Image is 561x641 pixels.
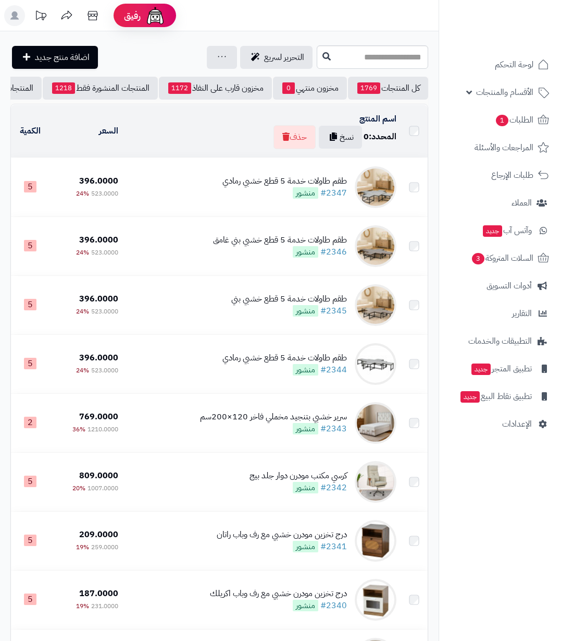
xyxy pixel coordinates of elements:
a: طلبات الإرجاع [445,163,555,188]
span: 24% [76,366,89,375]
span: 1172 [168,82,191,94]
span: 1769 [357,82,380,94]
a: اضافة منتج جديد [12,46,98,69]
a: #2343 [320,422,347,435]
span: 1 [496,115,508,126]
span: 3 [472,253,484,264]
span: جديد [483,225,502,237]
img: سرير خشبي بتنجيد مخملي فاخر 120×200سم [355,402,396,444]
a: أدوات التسويق [445,273,555,298]
span: 5 [24,535,36,546]
span: 1218 [52,82,75,94]
span: 0 [282,82,295,94]
img: ai-face.png [145,5,166,26]
span: 259.0000 [91,542,118,552]
span: 19% [76,542,89,552]
span: منشور [293,541,318,552]
div: طقم طاولات خدمة 5 قطع خشبي بني غامق [213,234,347,246]
img: طقم طاولات خدمة 5 قطع خشبي بني [355,284,396,326]
span: 523.0000 [91,307,118,316]
span: منشور [293,305,318,317]
span: لوحة التحكم [495,57,533,72]
span: 1007.0000 [88,483,118,493]
button: نسخ [319,126,362,149]
span: 231.0000 [91,601,118,611]
a: #2340 [320,599,347,612]
span: الأقسام والمنتجات [476,85,533,100]
span: 523.0000 [91,248,118,257]
span: اضافة منتج جديد [35,51,90,64]
img: درج تخزين مودرن خشبي مع رف وباب اكريلك [355,579,396,621]
a: تحديثات المنصة [28,5,54,29]
a: #2346 [320,246,347,258]
span: 5 [24,181,36,192]
a: التقارير [445,301,555,326]
span: السلات المتروكة [471,251,533,265]
a: لوحة التحكم [445,52,555,77]
a: التطبيقات والخدمات [445,329,555,354]
span: 396.0000 [79,175,118,187]
span: 5 [24,299,36,310]
a: التحرير لسريع [240,46,313,69]
span: تطبيق المتجر [470,361,532,376]
img: طقم طاولات خدمة 5 قطع خشبي رمادي [355,343,396,385]
span: 20% [72,483,85,493]
span: 209.0000 [79,528,118,541]
img: كرسي مكتب مودرن دوار جلد بيج [355,461,396,503]
span: التحرير لسريع [264,51,304,64]
span: العملاء [512,196,532,210]
span: 24% [76,248,89,257]
span: 0 [364,130,369,143]
span: 396.0000 [79,234,118,246]
span: 187.0000 [79,587,118,600]
a: الطلبات1 [445,107,555,132]
a: العملاء [445,190,555,215]
div: المحدد: [364,131,396,143]
div: طقم طاولات خدمة 5 قطع خشبي بني [231,293,347,305]
a: السعر [99,125,118,137]
span: 36% [72,425,85,434]
span: 2 [24,417,36,428]
span: 24% [76,189,89,198]
a: #2342 [320,481,347,494]
div: سرير خشبي بتنجيد مخملي فاخر 120×200سم [200,411,347,423]
a: الكمية [20,125,41,137]
span: 5 [24,476,36,487]
span: 769.0000 [79,410,118,423]
img: طقم طاولات خدمة 5 قطع خشبي رمادي [355,166,396,208]
span: 5 [24,358,36,369]
a: #2344 [320,364,347,376]
a: #2341 [320,540,347,553]
span: 5 [24,240,36,251]
span: 396.0000 [79,293,118,305]
span: جديد [460,391,480,403]
a: كل المنتجات1769 [348,77,428,100]
a: الإعدادات [445,412,555,437]
span: 523.0000 [91,366,118,375]
span: طلبات الإرجاع [491,168,533,183]
span: جديد [471,364,491,375]
span: 809.0000 [79,469,118,482]
span: تطبيق نقاط البيع [459,389,532,404]
span: أدوات التسويق [487,279,532,293]
span: منشور [293,482,318,493]
a: #2345 [320,305,347,317]
a: مخزون منتهي0 [273,77,347,100]
span: 24% [76,307,89,316]
div: طقم طاولات خدمة 5 قطع خشبي رمادي [222,175,347,187]
span: وآتس آب [482,223,532,238]
img: طقم طاولات خدمة 5 قطع خشبي بني غامق [355,225,396,267]
div: درج تخزين مودرن خشبي مع رف وباب راتان [217,529,347,541]
span: منشور [293,600,318,611]
a: السلات المتروكة3 [445,246,555,271]
a: تطبيق نقاط البيعجديد [445,384,555,409]
span: 19% [76,601,89,611]
span: التطبيقات والخدمات [468,334,532,348]
button: حذف [273,125,316,149]
a: #2347 [320,187,347,199]
a: المنتجات المنشورة فقط1218 [43,77,158,100]
div: درج تخزين مودرن خشبي مع رف وباب اكريلك [210,588,347,600]
span: رفيق [124,9,141,22]
span: 396.0000 [79,352,118,364]
span: منشور [293,246,318,258]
